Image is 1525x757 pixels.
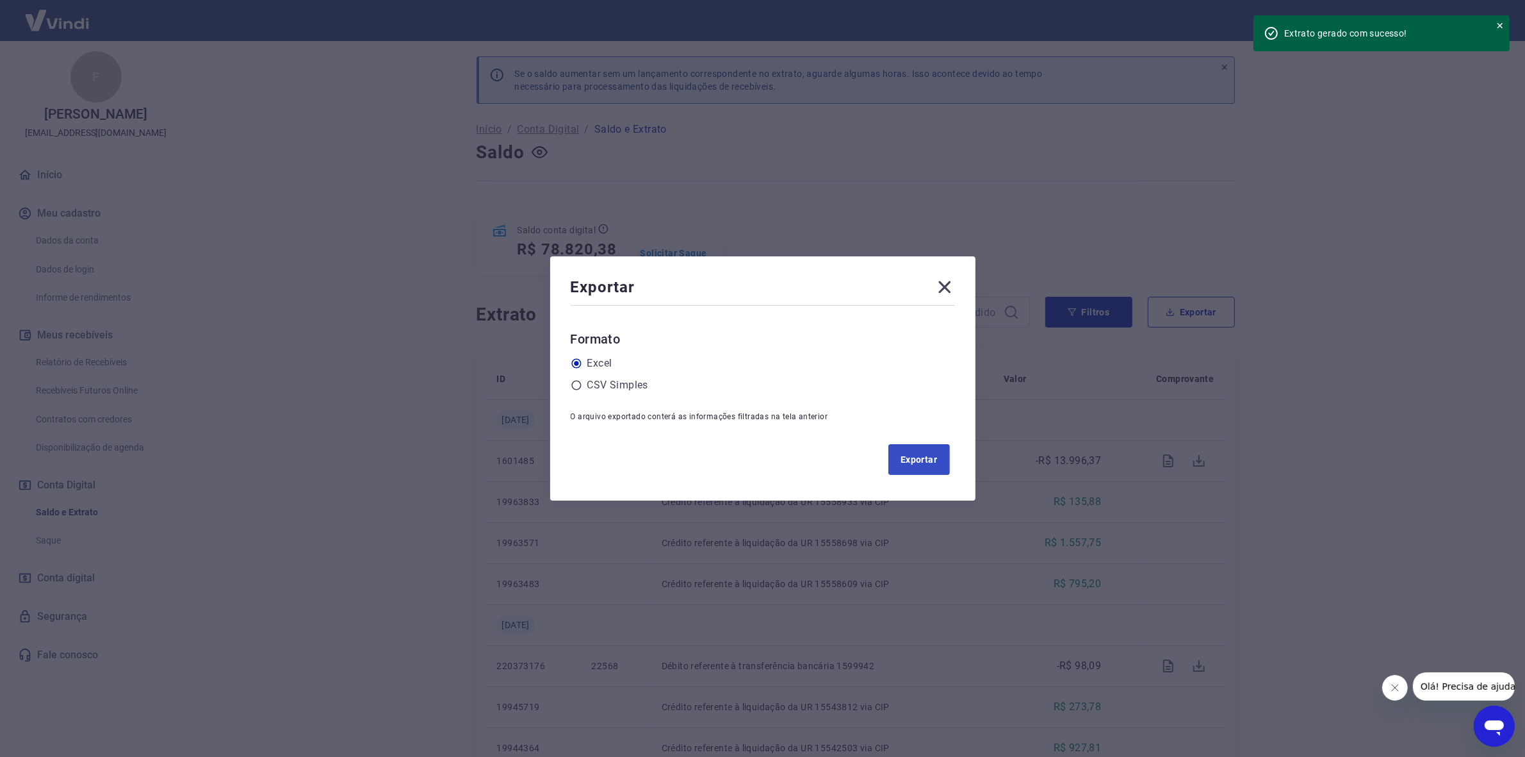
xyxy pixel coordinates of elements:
[571,277,955,303] div: Exportar
[571,329,955,349] h6: Formato
[1382,675,1408,701] iframe: Fechar mensagem
[1413,672,1515,701] iframe: Mensagem da empresa
[1284,27,1480,40] div: Extrato gerado com sucesso!
[1474,706,1515,747] iframe: Botão para abrir a janela de mensagens
[888,444,950,475] button: Exportar
[571,412,828,421] span: O arquivo exportado conterá as informações filtradas na tela anterior
[587,378,648,393] label: CSV Simples
[587,356,612,371] label: Excel
[8,9,108,19] span: Olá! Precisa de ajuda?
